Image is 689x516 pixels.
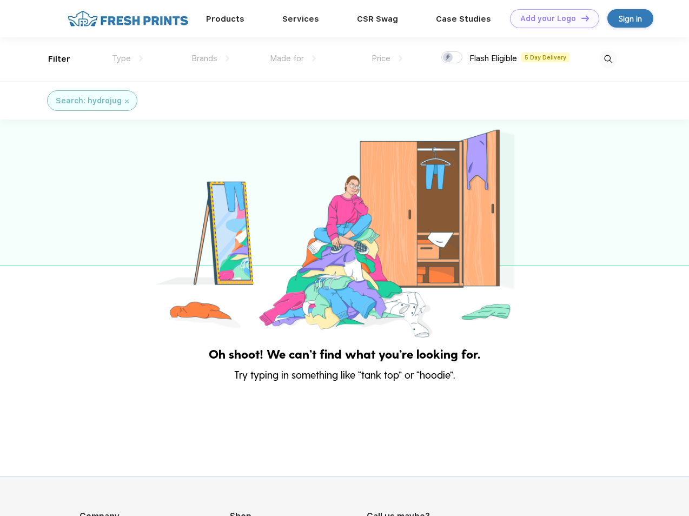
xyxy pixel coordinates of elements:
[581,15,589,21] img: DT
[520,14,576,23] div: Add your Logo
[48,53,70,65] div: Filter
[607,9,653,28] a: Sign in
[226,55,229,62] img: dropdown.png
[599,50,617,68] img: desktop_search.svg
[125,100,129,103] img: filter_cancel.svg
[399,55,402,62] img: dropdown.png
[270,54,304,63] span: Made for
[619,12,642,25] div: Sign in
[372,54,390,63] span: Price
[312,55,316,62] img: dropdown.png
[191,54,217,63] span: Brands
[521,52,569,62] span: 5 Day Delivery
[56,95,122,107] div: Search: hydrojug
[112,54,131,63] span: Type
[469,54,517,63] span: Flash Eligible
[139,55,143,62] img: dropdown.png
[206,14,244,24] a: Products
[64,9,191,28] img: fo%20logo%202.webp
